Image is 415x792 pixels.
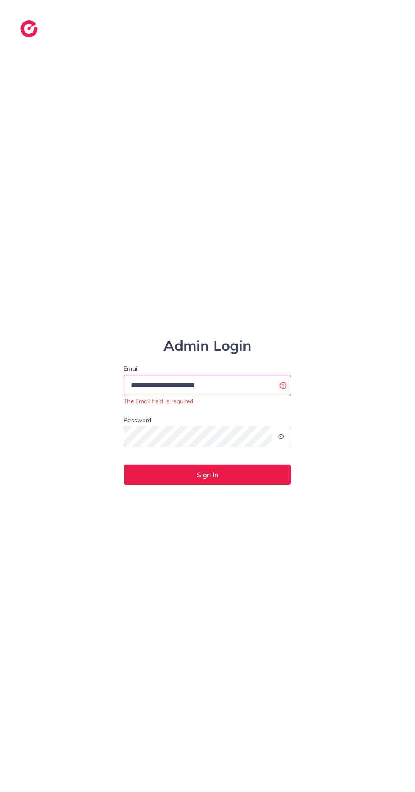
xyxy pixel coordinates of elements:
img: logo [20,20,38,37]
label: Email [124,364,291,373]
label: Password [124,416,151,424]
h1: Admin Login [124,337,291,355]
span: Sign In [197,471,218,478]
button: Sign In [124,464,291,485]
small: The Email field is required [124,397,193,404]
